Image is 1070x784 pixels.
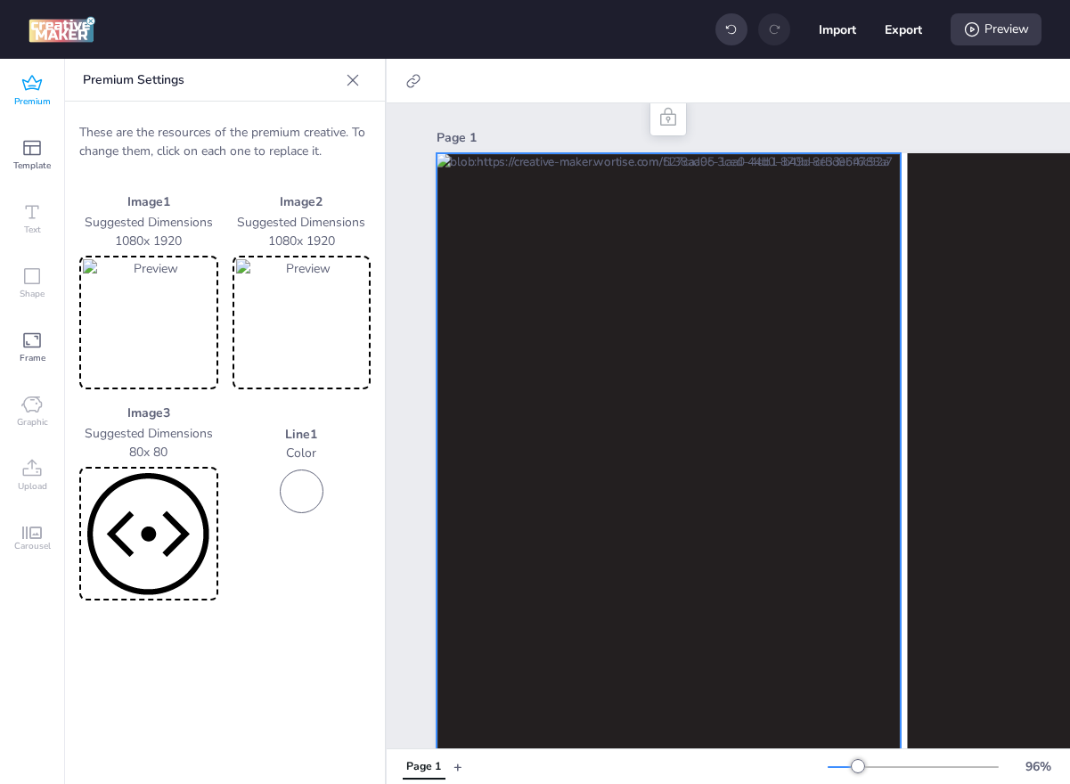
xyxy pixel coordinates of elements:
span: Graphic [17,415,48,429]
img: Preview [83,470,215,597]
div: Tabs [394,751,453,782]
span: Template [13,159,51,173]
div: Preview [951,13,1041,45]
p: Color [233,444,372,462]
p: 80 x 80 [79,443,218,461]
p: Suggested Dimensions [233,213,372,232]
p: 1080 x 1920 [233,232,372,250]
img: Preview [83,259,215,386]
div: Page 1 [406,759,441,775]
button: + [453,751,462,782]
img: logo Creative Maker [29,16,95,43]
span: Shape [20,287,45,301]
img: Preview [236,259,368,386]
button: Export [885,11,922,48]
p: Image 3 [79,404,218,422]
p: Suggested Dimensions [79,213,218,232]
span: Text [24,223,41,237]
span: Premium [14,94,51,109]
button: Import [819,11,856,48]
p: Premium Settings [83,59,339,102]
p: Suggested Dimensions [79,424,218,443]
p: 1080 x 1920 [79,232,218,250]
span: Upload [18,479,47,494]
span: Frame [20,351,45,365]
div: 96 % [1017,757,1059,776]
span: Carousel [14,539,51,553]
p: Image 1 [79,192,218,211]
p: These are the resources of the premium creative. To change them, click on each one to replace it. [79,123,371,160]
p: Line 1 [233,425,372,444]
p: Image 2 [233,192,372,211]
